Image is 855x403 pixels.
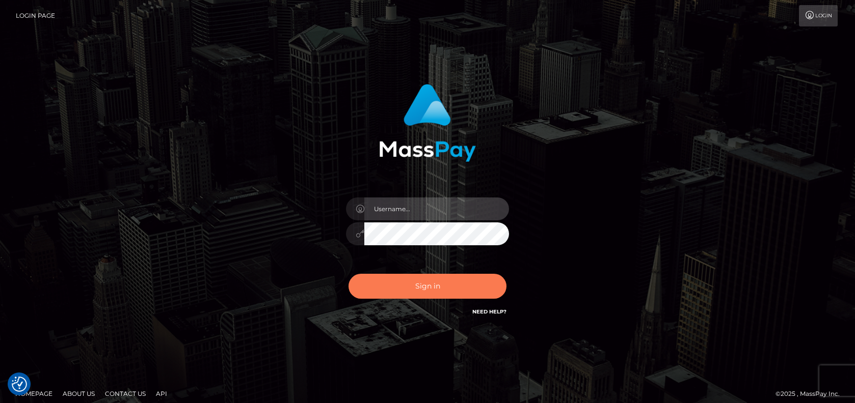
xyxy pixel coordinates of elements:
[349,274,506,299] button: Sign in
[16,5,55,26] a: Login Page
[776,388,847,399] div: © 2025 , MassPay Inc.
[59,386,99,401] a: About Us
[799,5,838,26] a: Login
[379,84,476,162] img: MassPay Login
[12,377,27,392] img: Revisit consent button
[11,386,57,401] a: Homepage
[101,386,150,401] a: Contact Us
[152,386,171,401] a: API
[472,308,506,315] a: Need Help?
[12,377,27,392] button: Consent Preferences
[364,197,509,220] input: Username...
